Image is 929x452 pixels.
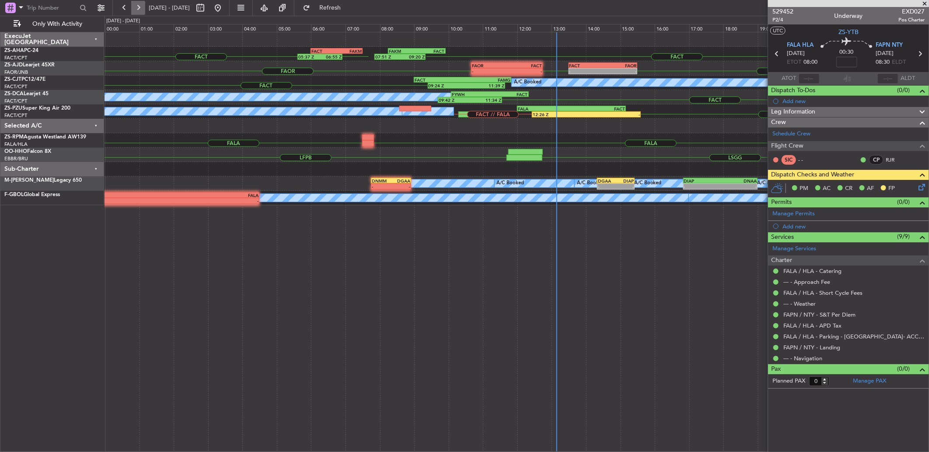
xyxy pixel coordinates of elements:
[800,184,808,193] span: PM
[346,24,380,32] div: 07:00
[4,77,45,82] a: ZS-CJTPC12/47E
[299,1,351,15] button: Refresh
[689,24,724,32] div: 17:00
[463,77,511,83] div: FAMG
[4,69,28,76] a: FAOR/JNB
[391,178,410,183] div: DGAA
[507,63,542,68] div: FACT
[372,178,391,183] div: DNMM
[598,178,616,183] div: DGAA
[772,245,816,253] a: Manage Services
[337,48,362,54] div: FAKM
[787,41,814,50] span: FALA HLA
[4,141,28,148] a: FALA/HLA
[876,58,890,67] span: 08:30
[901,74,915,83] span: ALDT
[311,48,336,54] div: FACT
[311,24,346,32] div: 06:00
[320,54,342,59] div: 06:55 Z
[59,193,258,198] div: FALA
[106,17,140,25] div: [DATE] - [DATE]
[616,178,634,183] div: DIAP
[783,344,840,351] a: FAPN / NTY - Landing
[429,83,467,88] div: 09:24 Z
[389,48,417,54] div: FAKM
[312,5,349,11] span: Refresh
[838,28,859,37] span: ZS-YTB
[783,333,925,340] a: FALA / HLA - Parking - [GEOGRAPHIC_DATA]- ACC # 1800
[439,97,470,103] div: 09:42 Z
[577,177,604,190] div: A/C Booked
[787,49,805,58] span: [DATE]
[587,112,640,117] div: -
[799,73,820,84] input: --:--
[771,170,854,180] span: Dispatch Checks and Weather
[569,63,603,68] div: FACT
[4,192,60,197] a: F-GBOLGlobal Express
[4,106,22,111] span: ZS-PZU
[621,24,655,32] div: 15:00
[771,364,781,374] span: Pax
[472,63,507,68] div: FAOR
[898,86,910,95] span: (0/0)
[782,74,796,83] span: ATOT
[684,178,720,183] div: DIAP
[4,48,24,53] span: ZS-AHA
[586,24,621,32] div: 14:00
[787,58,802,67] span: ETOT
[655,24,689,32] div: 16:00
[771,86,815,96] span: Dispatch To-Dos
[823,184,831,193] span: AC
[174,24,208,32] div: 02:00
[603,63,637,68] div: FAOR
[10,17,95,31] button: Only With Activity
[4,178,54,183] span: M-[PERSON_NAME]
[634,177,662,190] div: A/C Booked
[4,106,70,111] a: ZS-PZUSuper King Air 200
[105,24,140,32] div: 00:00
[783,311,856,318] a: FAPN / NTY - S&T Per Diem
[898,232,910,241] span: (9/9)
[898,197,910,207] span: (0/0)
[208,24,243,32] div: 03:00
[771,141,803,151] span: Flight Crew
[798,156,818,164] div: - -
[758,24,793,32] div: 19:00
[140,24,174,32] div: 01:00
[684,184,720,189] div: -
[772,130,810,138] a: Schedule Crew
[867,184,874,193] span: AF
[277,24,311,32] div: 05:00
[876,49,894,58] span: [DATE]
[4,62,55,68] a: ZS-AJDLearjet 45XR
[452,92,490,97] div: FYWH
[783,322,842,329] a: FALA / HLA - APD Tax
[4,112,27,119] a: FACT/CPT
[772,7,793,16] span: 529452
[149,4,190,12] span: [DATE] - [DATE]
[783,289,863,297] a: FALA / HLA - Short Cycle Fees
[414,24,449,32] div: 09:00
[490,92,528,97] div: FACT
[783,278,830,286] a: --- - Approach Fee
[507,69,542,74] div: -
[242,24,277,32] div: 04:00
[298,54,320,59] div: 05:37 Z
[898,7,925,16] span: EXD027
[869,155,884,165] div: CP
[782,223,925,230] div: Add new
[782,97,925,105] div: Add new
[415,77,463,83] div: FACT
[898,364,910,373] span: (0/0)
[391,184,410,189] div: -
[533,112,587,117] div: 12:26 Z
[783,300,816,307] a: --- - Weather
[772,16,793,24] span: P2/4
[771,107,815,117] span: Leg Information
[840,48,854,57] span: 00:30
[770,27,786,35] button: UTC
[4,91,24,97] span: ZS-DCA
[771,197,792,207] span: Permits
[375,54,400,59] div: 07:51 Z
[886,156,905,164] a: RJR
